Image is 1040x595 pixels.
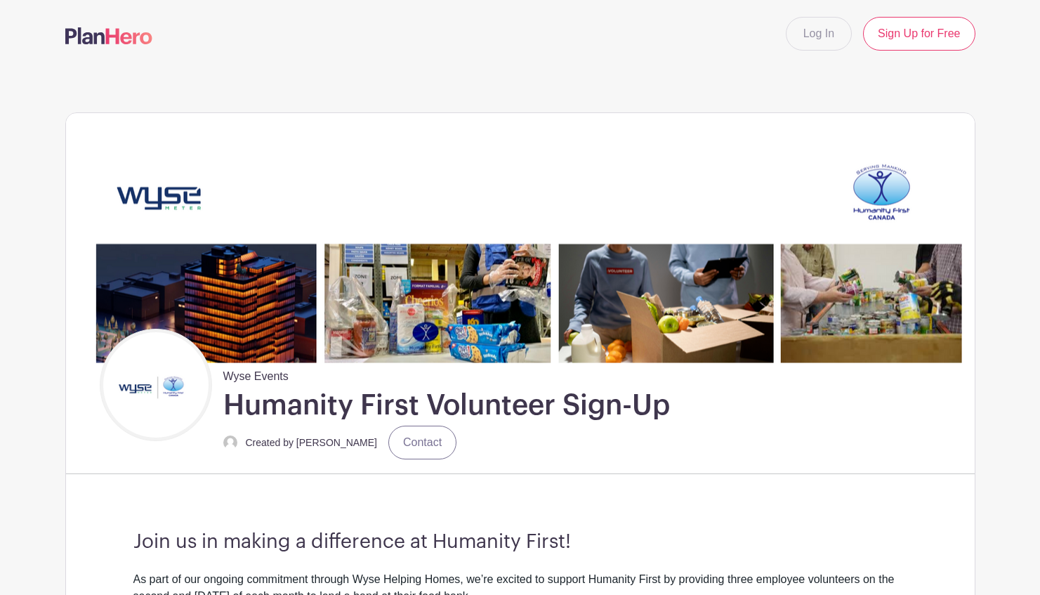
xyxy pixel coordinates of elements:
small: Created by [PERSON_NAME] [246,437,378,448]
h3: Join us in making a difference at Humanity First! [133,530,907,554]
img: default-ce2991bfa6775e67f084385cd625a349d9dcbb7a52a09fb2fda1e96e2d18dcdb.png [223,436,237,450]
span: Wyse Events [223,362,289,385]
img: logo-507f7623f17ff9eddc593b1ce0a138ce2505c220e1c5a4e2b4648c50719b7d32.svg [65,27,152,44]
img: Untitled%20design%20(22).png [103,332,209,438]
a: Sign Up for Free [863,17,975,51]
img: Untitled%20(2790%20x%20600%20px)%20(12).png [66,113,975,362]
h1: Humanity First Volunteer Sign-Up [223,388,670,423]
a: Log In [786,17,852,51]
a: Contact [388,426,456,459]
